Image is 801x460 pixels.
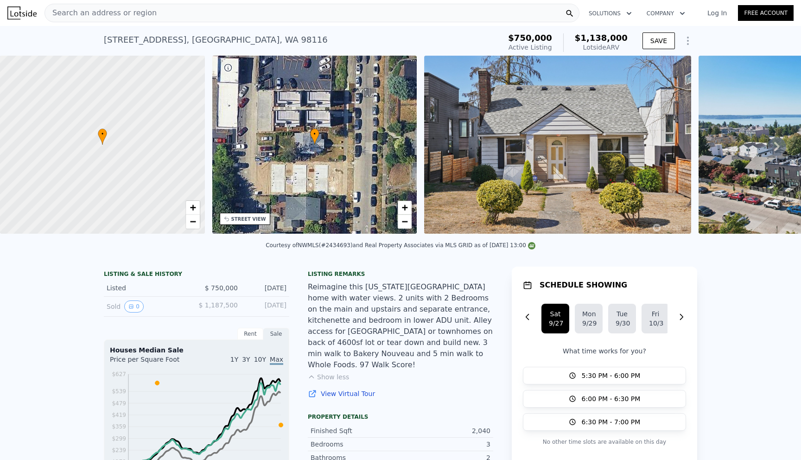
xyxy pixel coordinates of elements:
div: Houses Median Sale [110,345,283,355]
button: SAVE [642,32,675,49]
tspan: $239 [112,447,126,454]
div: [STREET_ADDRESS] , [GEOGRAPHIC_DATA] , WA 98116 [104,33,328,46]
span: • [310,130,319,138]
div: STREET VIEW [231,216,266,223]
span: 6:00 PM - 6:30 PM [582,394,641,403]
div: [DATE] [245,300,286,313]
button: Sat9/27 [541,304,569,333]
img: NWMLS Logo [528,242,535,249]
tspan: $299 [112,435,126,442]
a: Zoom out [186,215,200,229]
div: Finished Sqft [311,426,400,435]
span: $ 1,187,500 [198,301,238,309]
div: • [98,128,107,145]
a: Log In [696,8,738,18]
div: 9/29 [582,319,595,328]
tspan: $539 [112,388,126,395]
button: Mon9/29 [575,304,603,333]
div: Listed [107,283,189,293]
div: LISTING & SALE HISTORY [104,270,289,280]
span: 1Y [230,356,238,363]
button: Show Options [679,32,697,50]
a: Zoom in [186,201,200,215]
div: 9/30 [616,319,629,328]
button: 6:00 PM - 6:30 PM [523,390,686,408]
span: 6:30 PM - 7:00 PM [582,417,641,427]
div: Listing remarks [308,270,493,278]
img: Sale: 169721713 Parcel: 97650077 [424,56,691,234]
button: View historical data [124,300,144,313]
div: Property details [308,413,493,421]
button: Tue9/30 [608,304,636,333]
span: − [402,216,408,227]
span: Max [270,356,283,365]
button: 5:30 PM - 6:00 PM [523,367,686,384]
button: 6:30 PM - 7:00 PM [523,413,686,431]
div: Reimagine this [US_STATE][GEOGRAPHIC_DATA] home with water views. 2 units with 2 Bedrooms on the ... [308,281,493,371]
a: Free Account [738,5,794,21]
div: Sale [263,328,289,340]
span: + [402,202,408,213]
div: 3 [400,440,490,449]
a: Zoom in [398,201,412,215]
span: 5:30 PM - 6:00 PM [582,371,641,380]
h1: SCHEDULE SHOWING [540,280,627,291]
div: [DATE] [245,283,286,293]
span: $ 750,000 [205,284,238,292]
button: Company [639,5,693,22]
div: Courtesy of NWMLS (#2434693) and Real Property Associates via MLS GRID as of [DATE] 13:00 [266,242,535,249]
div: Price per Square Foot [110,355,197,370]
span: Search an address or region [45,7,157,19]
span: $750,000 [508,33,552,43]
div: Sold [107,300,189,313]
p: No other time slots are available on this day [523,436,686,447]
tspan: $479 [112,400,126,407]
div: Rent [237,328,263,340]
div: 10/3 [649,319,662,328]
img: Lotside [7,6,37,19]
div: Tue [616,309,629,319]
p: What time works for you? [523,346,686,356]
tspan: $627 [112,371,126,377]
tspan: $359 [112,423,126,430]
div: 9/27 [549,319,562,328]
span: 3Y [242,356,250,363]
span: Active Listing [509,44,552,51]
span: + [190,202,196,213]
button: Fri10/3 [642,304,669,333]
div: Mon [582,309,595,319]
div: Sat [549,309,562,319]
tspan: $419 [112,412,126,418]
span: − [190,216,196,227]
span: • [98,130,107,138]
div: Fri [649,309,662,319]
a: View Virtual Tour [308,389,493,398]
div: Lotside ARV [575,43,628,52]
div: 2,040 [400,426,490,435]
button: Solutions [581,5,639,22]
div: Bedrooms [311,440,400,449]
div: • [310,128,319,145]
a: Zoom out [398,215,412,229]
span: 10Y [254,356,266,363]
span: $1,138,000 [575,33,628,43]
button: Show less [308,372,349,382]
